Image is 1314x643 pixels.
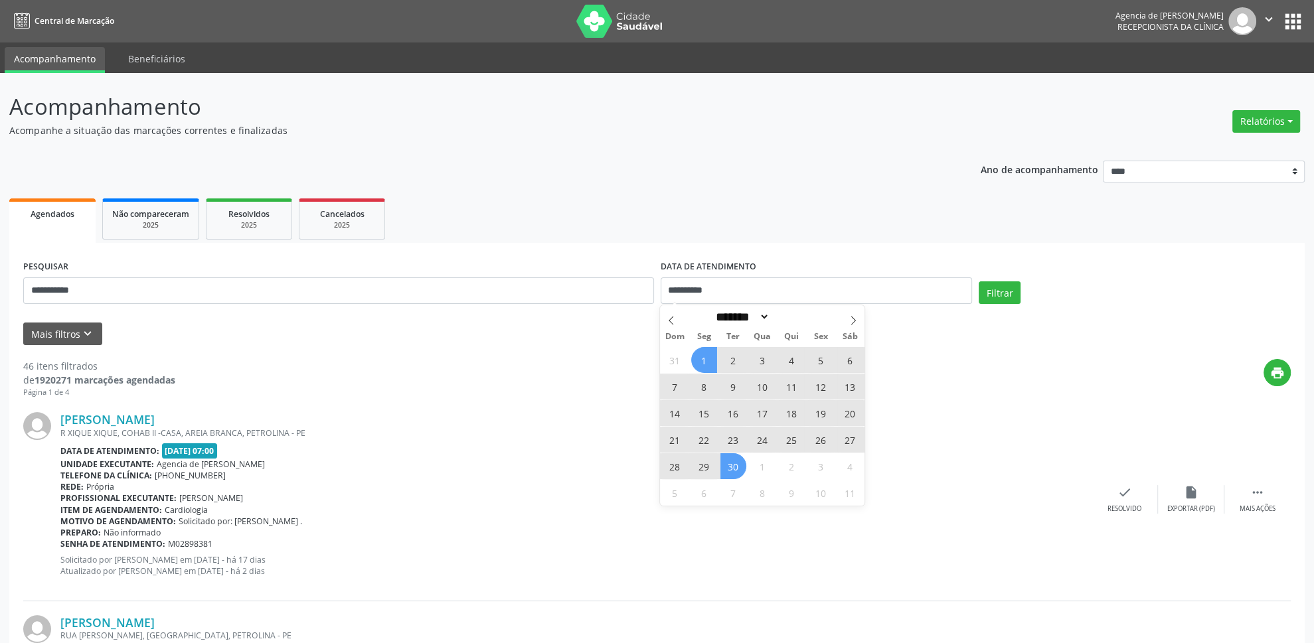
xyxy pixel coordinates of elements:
[9,10,114,32] a: Central de Marcação
[808,453,834,479] span: Outubro 3, 2025
[779,374,805,399] span: Setembro 11, 2025
[837,347,863,373] span: Setembro 6, 2025
[1281,10,1305,33] button: apps
[837,427,863,453] span: Setembro 27, 2025
[165,504,208,516] span: Cardiologia
[837,400,863,426] span: Setembro 20, 2025
[60,527,101,538] b: Preparo:
[320,208,365,220] span: Cancelados
[720,480,746,506] span: Outubro 7, 2025
[60,538,165,549] b: Senha de atendimento:
[1256,7,1281,35] button: 
[750,480,776,506] span: Outubro 8, 2025
[750,453,776,479] span: Outubro 1, 2025
[662,427,688,453] span: Setembro 21, 2025
[779,453,805,479] span: Outubro 2, 2025
[35,374,175,386] strong: 1920271 marcações agendadas
[779,347,805,373] span: Setembro 4, 2025
[60,459,154,470] b: Unidade executante:
[309,220,375,230] div: 2025
[691,427,717,453] span: Setembro 22, 2025
[60,412,155,427] a: [PERSON_NAME]
[808,427,834,453] span: Setembro 26, 2025
[691,400,717,426] span: Setembro 15, 2025
[837,374,863,399] span: Setembro 13, 2025
[60,470,152,481] b: Telefone da clínica:
[60,554,1092,577] p: Solicitado por [PERSON_NAME] em [DATE] - há 17 dias Atualizado por [PERSON_NAME] em [DATE] - há 2...
[179,492,243,504] span: [PERSON_NAME]
[660,332,689,341] span: Dom
[1232,110,1300,133] button: Relatórios
[1117,21,1224,33] span: Recepcionista da clínica
[808,374,834,399] span: Setembro 12, 2025
[691,347,717,373] span: Setembro 1, 2025
[1184,485,1198,500] i: insert_drive_file
[9,90,916,123] p: Acompanhamento
[662,400,688,426] span: Setembro 14, 2025
[689,332,718,341] span: Seg
[168,538,212,549] span: M02898381
[228,208,270,220] span: Resolvidos
[979,281,1021,304] button: Filtrar
[837,480,863,506] span: Outubro 11, 2025
[779,427,805,453] span: Setembro 25, 2025
[23,615,51,643] img: img
[720,453,746,479] span: Setembro 30, 2025
[1270,366,1285,380] i: print
[750,400,776,426] span: Setembro 17, 2025
[35,15,114,27] span: Central de Marcação
[770,310,813,324] input: Year
[1228,7,1256,35] img: img
[779,400,805,426] span: Setembro 18, 2025
[112,208,189,220] span: Não compareceram
[662,453,688,479] span: Setembro 28, 2025
[1240,504,1275,514] div: Mais ações
[777,332,806,341] span: Qui
[23,373,175,387] div: de
[155,470,226,481] span: [PHONE_NUMBER]
[1117,485,1132,500] i: check
[981,161,1098,177] p: Ano de acompanhamento
[1264,359,1291,386] button: print
[179,516,302,527] span: Solicitado por: [PERSON_NAME] .
[1262,12,1276,27] i: 
[750,347,776,373] span: Setembro 3, 2025
[80,326,95,341] i: keyboard_arrow_down
[86,481,114,492] span: Própria
[808,400,834,426] span: Setembro 19, 2025
[60,427,1092,439] div: R XIQUE XIQUE, COHAB II -CASA, AREIA BRANCA, PETROLINA - PE
[60,615,155,630] a: [PERSON_NAME]
[60,504,162,516] b: Item de agendamento:
[60,516,176,527] b: Motivo de agendamento:
[691,480,717,506] span: Outubro 6, 2025
[661,257,756,277] label: DATA DE ATENDIMENTO
[31,208,74,220] span: Agendados
[720,374,746,399] span: Setembro 9, 2025
[662,347,688,373] span: Agosto 31, 2025
[808,347,834,373] span: Setembro 5, 2025
[60,630,1092,641] div: RUA [PERSON_NAME], [GEOGRAPHIC_DATA], PETROLINA - PE
[662,480,688,506] span: Outubro 5, 2025
[720,427,746,453] span: Setembro 23, 2025
[808,480,834,506] span: Outubro 10, 2025
[9,123,916,137] p: Acompanhe a situação das marcações correntes e finalizadas
[60,481,84,492] b: Rede:
[60,492,177,504] b: Profissional executante:
[718,332,748,341] span: Ter
[806,332,835,341] span: Sex
[23,257,68,277] label: PESQUISAR
[157,459,265,470] span: Agencia de [PERSON_NAME]
[720,347,746,373] span: Setembro 2, 2025
[691,453,717,479] span: Setembro 29, 2025
[835,332,864,341] span: Sáb
[162,443,218,459] span: [DATE] 07:00
[748,332,777,341] span: Qua
[60,445,159,457] b: Data de atendimento:
[1167,504,1215,514] div: Exportar (PDF)
[1108,504,1141,514] div: Resolvido
[720,400,746,426] span: Setembro 16, 2025
[5,47,105,73] a: Acompanhamento
[112,220,189,230] div: 2025
[23,322,102,346] button: Mais filtroskeyboard_arrow_down
[119,47,195,70] a: Beneficiários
